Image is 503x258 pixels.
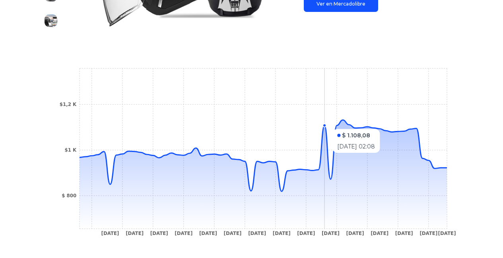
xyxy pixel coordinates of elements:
[101,231,119,236] tspan: [DATE]
[438,231,456,236] tspan: [DATE]
[322,231,340,236] tspan: [DATE]
[273,231,291,236] tspan: [DATE]
[60,102,77,107] tspan: $1,2 K
[297,231,315,236] tspan: [DATE]
[62,193,76,198] tspan: $ 800
[45,14,57,27] img: Cascos Para Moto Negro Stop Led Luz Abatible Certificado Dot
[395,231,413,236] tspan: [DATE]
[346,231,364,236] tspan: [DATE]
[224,231,242,236] tspan: [DATE]
[199,231,217,236] tspan: [DATE]
[248,231,266,236] tspan: [DATE]
[126,231,144,236] tspan: [DATE]
[419,231,437,236] tspan: [DATE]
[371,231,388,236] tspan: [DATE]
[175,231,192,236] tspan: [DATE]
[150,231,168,236] tspan: [DATE]
[64,147,77,153] tspan: $1 K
